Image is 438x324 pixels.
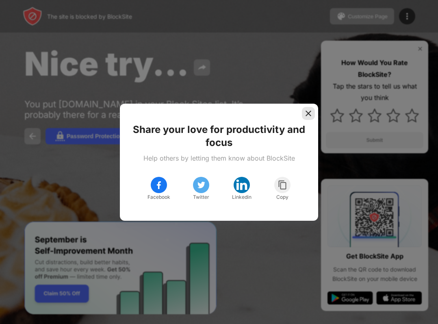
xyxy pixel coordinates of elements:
div: Twitter [193,193,209,201]
img: twitter.svg [196,180,206,190]
div: Linkedin [232,193,252,201]
img: copy.svg [278,180,288,190]
img: facebook.svg [154,180,164,190]
img: linkedin.svg [235,178,248,191]
div: Facebook [147,193,170,201]
div: Help others by letting them know about BlockSite [143,154,295,162]
div: Copy [276,193,288,201]
div: Share your love for productivity and focus [130,123,308,149]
